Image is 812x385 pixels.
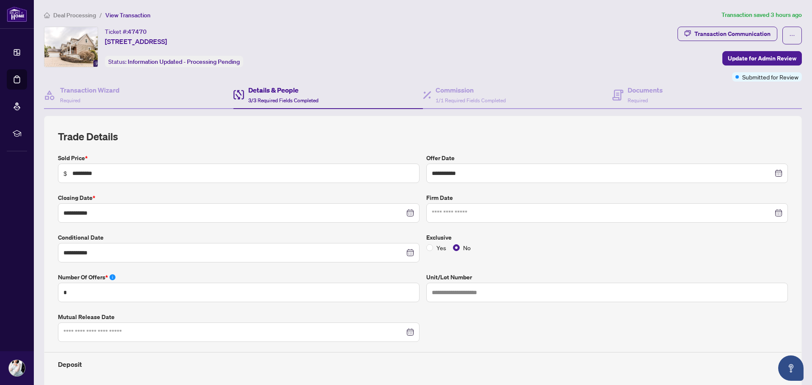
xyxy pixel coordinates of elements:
label: Firm Date [426,193,788,202]
span: Update for Admin Review [728,52,796,65]
span: Yes [433,243,450,252]
label: Offer Date [426,153,788,163]
div: Transaction Communication [694,27,771,41]
h2: Trade Details [58,130,788,143]
span: Information Updated - Processing Pending [128,58,240,66]
label: Mutual Release Date [58,312,420,322]
span: 47470 [128,28,147,35]
label: Conditional Date [58,233,420,242]
span: ellipsis [789,33,795,38]
label: Exclusive [426,233,788,242]
div: Status: [105,56,243,67]
label: Sold Price [58,153,420,163]
h4: Commission [436,85,506,95]
span: [STREET_ADDRESS] [105,36,167,46]
img: Profile Icon [9,360,25,376]
img: logo [7,6,27,22]
h4: Transaction Wizard [60,85,120,95]
button: Update for Admin Review [722,51,802,66]
span: info-circle [110,274,115,280]
button: Transaction Communication [678,27,777,41]
h4: Documents [628,85,663,95]
span: 1/1 Required Fields Completed [436,97,506,104]
div: Ticket #: [105,27,147,36]
button: Open asap [778,355,804,381]
span: Deal Processing [53,11,96,19]
h4: Details & People [248,85,318,95]
article: Transaction saved 3 hours ago [721,10,802,20]
label: Number of offers [58,273,420,282]
label: Unit/Lot Number [426,273,788,282]
h4: Deposit [58,359,788,369]
span: Submitted for Review [742,72,798,82]
span: 3/3 Required Fields Completed [248,97,318,104]
span: Required [628,97,648,104]
span: Required [60,97,80,104]
span: No [460,243,474,252]
li: / [99,10,102,20]
span: View Transaction [105,11,151,19]
span: $ [63,169,67,178]
img: IMG-W12315592_1.jpg [44,27,98,67]
span: home [44,12,50,18]
label: Closing Date [58,193,420,202]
